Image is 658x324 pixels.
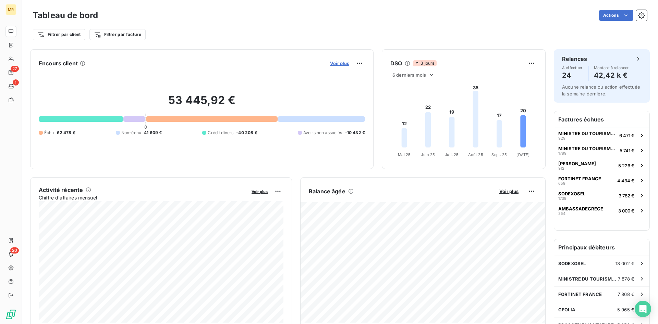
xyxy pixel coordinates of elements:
[421,152,435,157] tspan: Juin 25
[594,66,629,70] span: Montant à relancer
[554,158,649,173] button: [PERSON_NAME]9125 226 €
[558,191,585,196] span: SODEXOSEL
[616,261,634,266] span: 13 002 €
[236,130,257,136] span: -40 208 €
[328,60,351,66] button: Voir plus
[554,188,649,203] button: SODEXOSEL17393 782 €
[249,188,270,194] button: Voir plus
[618,276,634,282] span: 7 878 €
[554,111,649,128] h6: Factures échues
[558,211,565,216] span: 354
[554,239,649,256] h6: Principaux débiteurs
[562,84,640,96] span: Aucune relance ou action effectuée la semaine dernière.
[558,307,575,312] span: GEOLIA
[558,161,596,166] span: [PERSON_NAME]
[303,130,342,136] span: Avoirs non associés
[558,206,603,211] span: AMBASSADEGRECE
[617,178,634,183] span: 4 434 €
[558,261,586,266] span: SODEXOSEL
[558,196,566,200] span: 1739
[558,291,602,297] span: FORTINET FRANCE
[558,166,564,170] span: 912
[413,60,436,66] span: 3 jours
[499,189,519,194] span: Voir plus
[618,291,634,297] span: 7 868 €
[89,29,146,40] button: Filtrer par facture
[309,187,345,195] h6: Balance âgée
[554,143,649,158] button: MINISTRE DU TOURISME DE [GEOGRAPHIC_DATA]17895 741 €
[392,72,426,78] span: 6 derniers mois
[558,146,617,151] span: MINISTRE DU TOURISME DE [GEOGRAPHIC_DATA]
[558,276,618,282] span: MINISTRE DU TOURISME DE [GEOGRAPHIC_DATA]
[445,152,459,157] tspan: Juil. 25
[562,66,583,70] span: À effectuer
[33,29,85,40] button: Filtrer par client
[491,152,507,157] tspan: Sept. 25
[562,55,587,63] h6: Relances
[144,124,147,130] span: 0
[619,133,634,138] span: 6 471 €
[39,59,78,67] h6: Encours client
[39,93,365,114] h2: 53 445,92 €
[398,152,411,157] tspan: Mai 25
[618,208,634,213] span: 3 000 €
[121,130,141,136] span: Non-échu
[57,130,75,136] span: 62 478 €
[33,9,98,22] h3: Tableau de bord
[144,130,162,136] span: 41 609 €
[516,152,529,157] tspan: [DATE]
[554,128,649,143] button: MINISTRE DU TOURISME DE [GEOGRAPHIC_DATA]9296 471 €
[558,136,565,140] span: 929
[619,193,634,198] span: 3 782 €
[10,247,19,254] span: 20
[599,10,633,21] button: Actions
[5,4,16,15] div: MR
[635,301,651,317] div: Open Intercom Messenger
[620,148,634,153] span: 5 741 €
[345,130,365,136] span: -10 432 €
[617,307,634,312] span: 5 965 €
[594,70,629,81] h4: 42,42 k €
[558,176,601,181] span: FORTINET FRANCE
[39,194,247,201] span: Chiffre d'affaires mensuel
[5,309,16,320] img: Logo LeanPay
[44,130,54,136] span: Échu
[390,59,402,67] h6: DSO
[558,181,565,185] span: 659
[252,189,268,194] span: Voir plus
[39,186,83,194] h6: Activité récente
[468,152,483,157] tspan: Août 25
[330,61,349,66] span: Voir plus
[554,173,649,188] button: FORTINET FRANCE6594 434 €
[618,163,634,168] span: 5 226 €
[11,66,19,72] span: 27
[13,79,19,86] span: 1
[562,70,583,81] h4: 24
[558,131,617,136] span: MINISTRE DU TOURISME DE [GEOGRAPHIC_DATA]
[497,188,521,194] button: Voir plus
[554,203,649,218] button: AMBASSADEGRECE3543 000 €
[558,151,566,155] span: 1789
[208,130,233,136] span: Crédit divers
